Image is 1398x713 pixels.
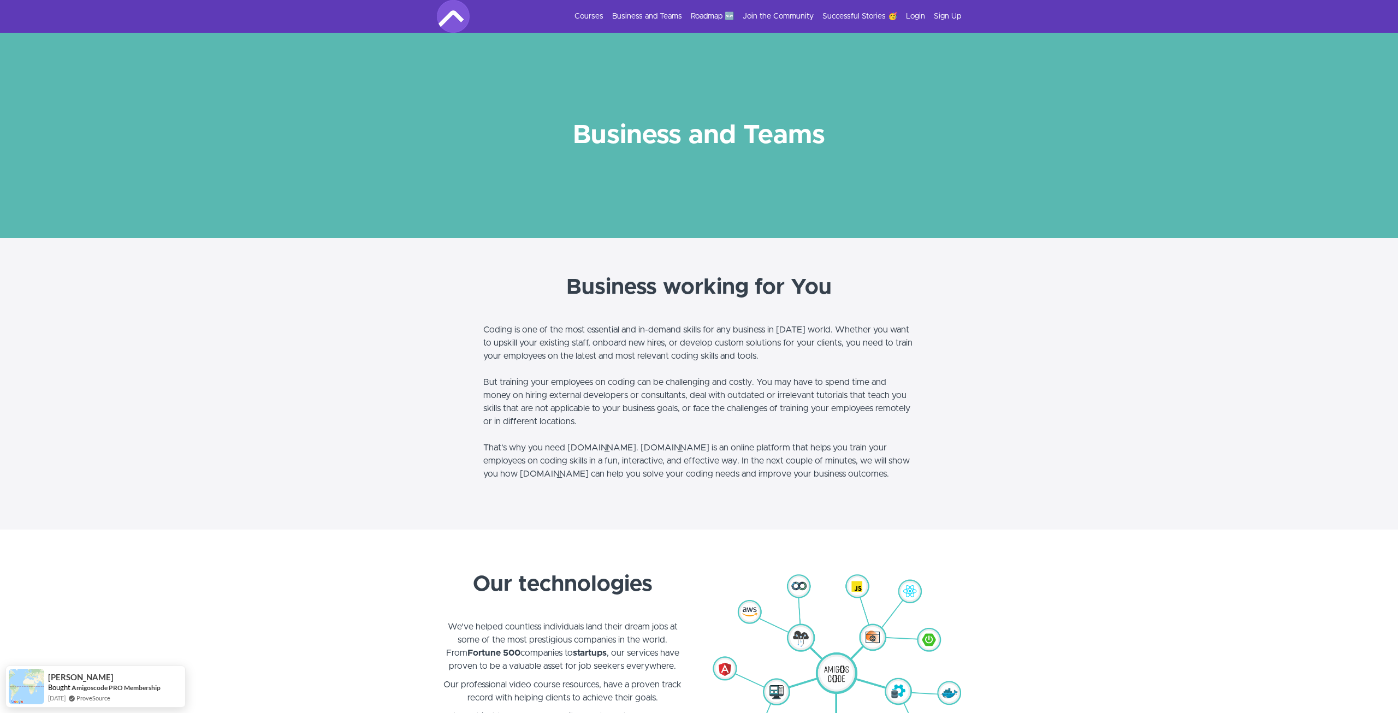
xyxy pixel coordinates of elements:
[48,673,114,682] span: [PERSON_NAME]
[473,573,653,595] strong: Our technologies
[612,11,682,22] a: Business and Teams
[48,683,70,692] span: Bought
[437,620,688,673] p: We've helped countless individuals land their dream jobs at some of the most prestigious companie...
[691,11,734,22] a: Roadmap 🆕
[72,683,161,692] a: Amigoscode PRO Membership
[9,669,44,704] img: provesource social proof notification image
[934,11,961,22] a: Sign Up
[822,11,897,22] a: Successful Stories 🥳
[906,11,925,22] a: Login
[566,276,832,298] strong: Business working for You
[467,649,520,657] strong: Fortune 500
[48,693,66,703] span: [DATE]
[76,694,110,702] a: ProveSource
[437,678,688,704] p: Our professional video course resources, have a proven track record with helping clients to achie...
[483,323,915,480] p: Coding is one of the most essential and in-demand skills for any business in [DATE] world. Whethe...
[743,11,814,22] a: Join the Community
[573,649,607,657] strong: startups
[573,122,825,148] strong: Business and Teams
[574,11,603,22] a: Courses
